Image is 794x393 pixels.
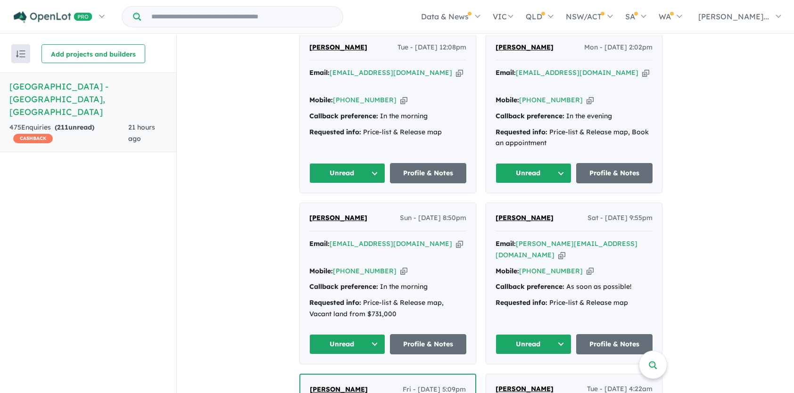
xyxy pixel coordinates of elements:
button: Copy [456,68,463,78]
button: Copy [587,95,594,105]
button: Unread [496,163,572,183]
button: Unread [309,334,386,354]
span: [PERSON_NAME] [496,385,554,393]
strong: Callback preference: [496,112,564,120]
a: [EMAIL_ADDRESS][DOMAIN_NAME] [330,239,452,248]
a: [PHONE_NUMBER] [519,267,583,275]
a: [PHONE_NUMBER] [333,267,397,275]
a: [PERSON_NAME][EMAIL_ADDRESS][DOMAIN_NAME] [496,239,637,259]
strong: Mobile: [496,96,519,104]
h5: [GEOGRAPHIC_DATA] - [GEOGRAPHIC_DATA] , [GEOGRAPHIC_DATA] [9,80,167,118]
div: In the evening [496,111,653,122]
input: Try estate name, suburb, builder or developer [143,7,341,27]
div: In the morning [309,281,466,293]
strong: Callback preference: [496,282,564,291]
button: Copy [400,266,407,276]
button: Copy [642,68,649,78]
span: 21 hours ago [128,123,155,143]
strong: Requested info: [309,128,361,136]
span: [PERSON_NAME] [309,213,367,222]
button: Unread [496,334,572,354]
span: [PERSON_NAME] [496,43,554,51]
span: Tue - [DATE] 12:08pm [397,42,466,53]
button: Unread [309,163,386,183]
a: [PERSON_NAME] [496,42,554,53]
a: [PHONE_NUMBER] [519,96,583,104]
a: Profile & Notes [576,163,653,183]
img: sort.svg [16,50,25,57]
strong: Callback preference: [309,282,378,291]
div: Price-list & Release map, Vacant land from $731,000 [309,297,466,320]
strong: Mobile: [496,267,519,275]
button: Copy [400,95,407,105]
div: Price-list & Release map [496,297,653,309]
img: Openlot PRO Logo White [14,11,92,23]
strong: Requested info: [496,298,547,307]
strong: ( unread) [55,123,94,131]
div: In the morning [309,111,466,122]
span: Sat - [DATE] 9:55pm [587,213,653,224]
span: Sun - [DATE] 8:50pm [400,213,466,224]
a: [PERSON_NAME] [309,42,367,53]
span: [PERSON_NAME] [496,213,554,222]
strong: Email: [309,239,330,248]
span: Mon - [DATE] 2:02pm [584,42,653,53]
a: [PHONE_NUMBER] [333,96,397,104]
div: As soon as possible! [496,281,653,293]
strong: Mobile: [309,267,333,275]
div: Price-list & Release map [309,127,466,138]
strong: Email: [309,68,330,77]
span: [PERSON_NAME] [309,43,367,51]
a: Profile & Notes [390,163,466,183]
span: 211 [57,123,68,131]
span: CASHBACK [13,134,53,143]
strong: Email: [496,239,516,248]
a: [EMAIL_ADDRESS][DOMAIN_NAME] [330,68,452,77]
button: Copy [558,250,565,260]
div: Price-list & Release map, Book an appointment [496,127,653,149]
button: Copy [456,239,463,249]
a: [EMAIL_ADDRESS][DOMAIN_NAME] [516,68,638,77]
div: 475 Enquir ies [9,122,128,145]
button: Add projects and builders [41,44,145,63]
a: [PERSON_NAME] [496,213,554,224]
span: [PERSON_NAME]... [698,12,769,21]
button: Copy [587,266,594,276]
a: [PERSON_NAME] [309,213,367,224]
a: Profile & Notes [390,334,466,354]
strong: Mobile: [309,96,333,104]
a: Profile & Notes [576,334,653,354]
strong: Requested info: [309,298,361,307]
strong: Requested info: [496,128,547,136]
strong: Callback preference: [309,112,378,120]
strong: Email: [496,68,516,77]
